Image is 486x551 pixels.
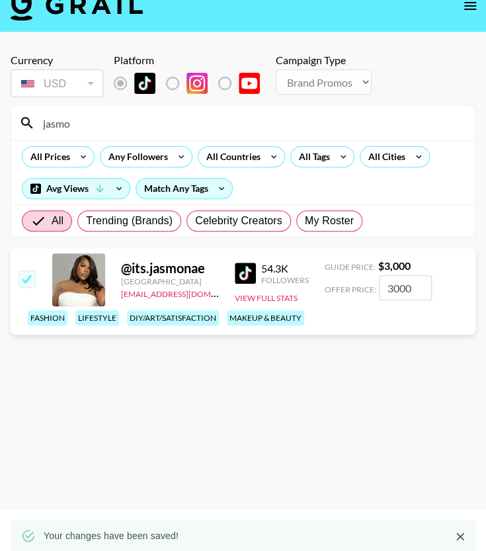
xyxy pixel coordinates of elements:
[28,310,67,325] div: fashion
[114,69,270,97] div: List locked to TikTok.
[22,179,130,198] div: Avg Views
[235,293,298,303] button: View Full Stats
[86,213,173,229] span: Trending (Brands)
[261,275,309,285] div: Followers
[291,147,333,167] div: All Tags
[261,262,309,275] div: 54.3K
[22,147,73,167] div: All Prices
[186,73,208,94] img: Instagram
[114,54,270,67] div: Platform
[75,310,119,325] div: lifestyle
[121,260,219,276] div: @ its.jasmonae
[235,263,256,284] img: TikTok
[360,147,408,167] div: All Cities
[35,112,467,134] input: Search by User Name
[121,286,254,299] a: [EMAIL_ADDRESS][DOMAIN_NAME]
[195,213,282,229] span: Celebrity Creators
[127,310,219,325] div: diy/art/satisfaction
[227,310,304,325] div: makeup & beauty
[239,73,260,94] img: YouTube
[136,179,232,198] div: Match Any Tags
[305,213,354,229] span: My Roster
[450,527,470,546] button: Close
[13,72,101,95] div: USD
[379,275,432,300] input: 3,000
[325,284,376,294] span: Offer Price:
[11,54,103,67] div: Currency
[325,262,376,272] span: Guide Price:
[44,524,179,548] div: Your changes have been saved!
[101,147,171,167] div: Any Followers
[198,147,263,167] div: All Countries
[52,213,63,229] span: All
[378,259,411,272] strong: $ 3,000
[134,73,155,94] img: TikTok
[11,67,103,100] div: Currency is locked to USD
[121,276,219,286] div: [GEOGRAPHIC_DATA]
[276,54,372,67] div: Campaign Type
